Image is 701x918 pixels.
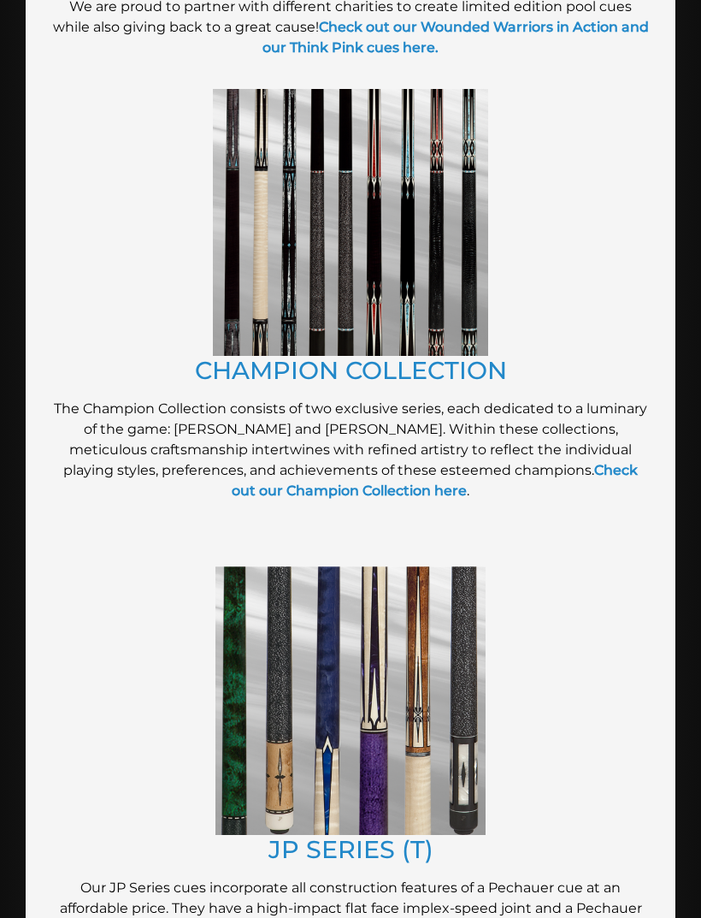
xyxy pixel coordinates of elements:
p: The Champion Collection consists of two exclusive series, each dedicated to a luminary of the gam... [51,399,650,501]
a: CHAMPION COLLECTION [195,355,507,385]
a: Check out our Champion Collection here [232,462,638,499]
a: JP SERIES (T) [268,834,433,864]
a: Check out our Wounded Warriors in Action and our Think Pink cues here. [262,19,649,56]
